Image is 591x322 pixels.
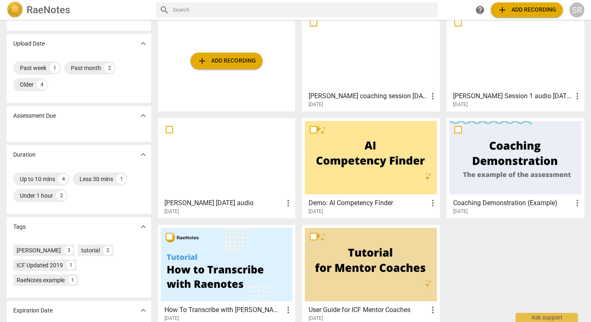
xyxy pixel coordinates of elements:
p: Assessment Due [13,111,56,120]
a: [PERSON_NAME] Session 1 audio [DATE][DATE] [449,14,581,108]
div: Older [20,80,34,89]
div: tutorial [81,246,100,254]
span: Add recording [197,56,256,66]
span: expand_more [138,305,148,315]
span: more_vert [428,198,438,208]
span: add [197,56,207,66]
span: expand_more [138,39,148,48]
span: more_vert [283,305,293,315]
span: more_vert [572,198,582,208]
input: Search [173,3,434,17]
div: 1 [66,261,75,270]
div: 4 [37,80,47,90]
span: [DATE] [453,208,468,215]
h3: Coaching Demonstration (Example) [453,198,572,208]
div: RaeNotes example [17,276,65,284]
div: 1 [50,63,60,73]
span: [DATE] [164,315,179,322]
button: Show more [137,220,150,233]
div: Up to 10 mins [20,175,55,183]
span: more_vert [283,198,293,208]
button: Upload [491,2,563,17]
span: Add recording [497,5,556,15]
a: Coaching Demonstration (Example)[DATE] [449,121,581,215]
span: [DATE] [164,208,179,215]
span: [DATE] [309,101,323,108]
span: more_vert [428,305,438,315]
div: Ask support [516,313,578,322]
div: Under 1 hour [20,191,53,200]
div: 1 [68,276,77,285]
div: Past week [20,64,46,72]
div: 2 [103,246,112,255]
button: Show more [137,304,150,317]
h3: Demo: AI Competency Finder [309,198,428,208]
span: expand_more [138,222,148,232]
span: expand_more [138,150,148,160]
h2: RaeNotes [27,4,70,16]
a: Demo: AI Competency Finder[DATE] [305,121,437,215]
span: [DATE] [309,208,323,215]
span: search [159,5,169,15]
span: expand_more [138,111,148,121]
img: Logo [7,2,23,18]
span: help [475,5,485,15]
span: [DATE] [309,315,323,322]
p: Expiration Date [13,306,53,315]
div: Past month [71,64,101,72]
a: How To Transcribe with [PERSON_NAME][DATE] [161,228,293,322]
span: [DATE] [453,101,468,108]
div: 4 [58,174,68,184]
h3: User Guide for ICF Mentor Coaches [309,305,428,315]
h3: Haley Session 1 audio July 24 2025 [453,91,572,101]
div: [PERSON_NAME] [17,246,61,254]
span: more_vert [572,91,582,101]
p: Tags [13,223,26,231]
a: LogoRaeNotes [7,2,150,18]
div: 3 [64,246,73,255]
a: Help [473,2,487,17]
div: 1 [116,174,126,184]
div: 2 [104,63,114,73]
h3: How To Transcribe with RaeNotes [164,305,284,315]
p: Duration [13,150,36,159]
p: Upload Date [13,39,45,48]
div: ICF Updated 2019 [17,261,63,269]
button: Show more [137,148,150,161]
div: 2 [56,191,66,201]
button: Show more [137,109,150,122]
a: User Guide for ICF Mentor Coaches[DATE] [305,228,437,322]
span: add [497,5,507,15]
h3: Brenda July 23 2025 audio [164,198,284,208]
a: [PERSON_NAME] [DATE] audio[DATE] [161,121,293,215]
span: more_vert [428,91,438,101]
h3: Dee coaching session July 7th [309,91,428,101]
a: [PERSON_NAME] coaching session [DATE][DATE] [305,14,437,108]
button: Upload [191,53,263,69]
div: Less 30 mins [80,175,113,183]
button: SR [569,2,584,17]
button: Show more [137,37,150,50]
